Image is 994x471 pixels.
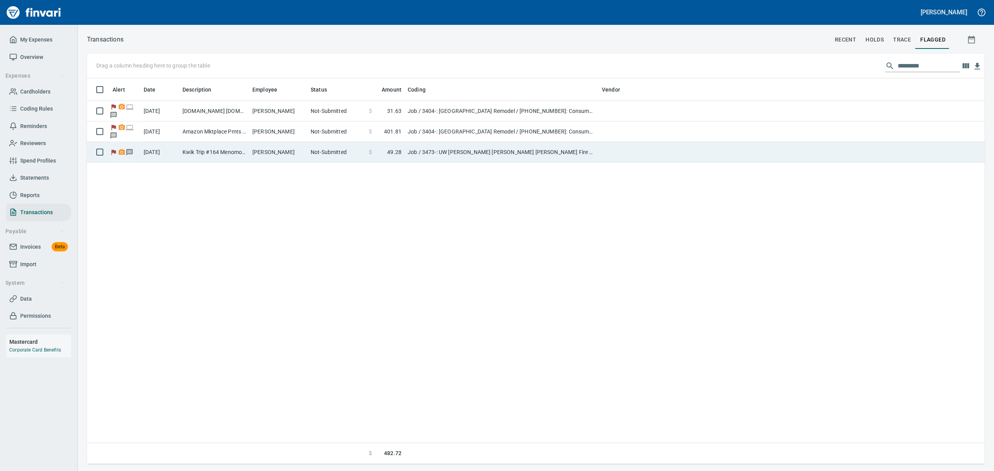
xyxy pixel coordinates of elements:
[249,121,308,142] td: [PERSON_NAME]
[6,307,71,325] a: Permissions
[249,142,308,163] td: [PERSON_NAME]
[5,227,64,236] span: Payable
[118,125,126,130] span: Receipt Required
[20,52,43,62] span: Overview
[109,149,118,154] span: Flagged
[602,85,620,94] span: Vendor
[20,294,32,304] span: Data
[179,142,249,163] td: Kwik Trip #164 Menomonie WI
[249,101,308,121] td: [PERSON_NAME]
[20,104,53,114] span: Coding Rules
[308,121,366,142] td: Not-Submitted
[20,139,46,148] span: Reviewers
[113,85,125,94] span: Alert
[252,85,277,94] span: Employee
[6,169,71,187] a: Statements
[6,135,71,152] a: Reviewers
[179,121,249,142] td: Amazon Mktplace Pmts [DOMAIN_NAME][URL] WA
[6,31,71,48] a: My Expenses
[6,238,71,256] a: InvoicesBeta
[369,449,372,457] span: $
[960,30,985,49] button: Show transactions within a particular date range
[6,83,71,100] a: Cardholders
[118,104,126,109] span: Receipt Required
[6,204,71,221] a: Transactions
[252,85,287,94] span: Employee
[9,338,71,346] h6: Mastercard
[144,85,156,94] span: Date
[109,113,118,118] span: Has messages
[308,142,366,163] td: Not-Submitted
[20,242,41,252] span: Invoices
[87,35,123,44] p: Transactions
[5,278,64,288] span: System
[20,156,56,166] span: Spend Profiles
[96,62,210,69] p: Drag a column heading here to group the table
[9,347,61,353] a: Corporate Card Benefits
[182,85,222,94] span: Description
[6,118,71,135] a: Reminders
[382,85,401,94] span: Amount
[109,125,118,130] span: Flagged
[141,121,179,142] td: [DATE]
[405,142,599,163] td: Job / 3473-: UW [PERSON_NAME] [PERSON_NAME] [PERSON_NAME] Fire Protection & Fire Alarm Replacem /...
[919,6,969,18] button: [PERSON_NAME]
[308,101,366,121] td: Not-Submitted
[311,85,327,94] span: Status
[920,35,945,45] span: flagged
[109,133,118,138] span: Has messages
[408,85,426,94] span: Coding
[2,224,67,239] button: Payable
[369,107,372,115] span: $
[109,104,118,109] span: Flagged
[971,61,983,72] button: Download Table
[405,121,599,142] td: Job / 3404-: [GEOGRAPHIC_DATA] Remodel / [PHONE_NUMBER]: Consumable Tools & Accessories - General...
[20,87,50,97] span: Cardholders
[372,85,401,94] span: Amount
[405,101,599,121] td: Job / 3404-: [GEOGRAPHIC_DATA] Remodel / [PHONE_NUMBER]: Consumable Tools & Accessories - General...
[182,85,212,94] span: Description
[893,35,911,45] span: trace
[87,35,123,44] nav: breadcrumb
[20,311,51,321] span: Permissions
[602,85,630,94] span: Vendor
[865,35,884,45] span: holds
[6,152,71,170] a: Spend Profiles
[408,85,436,94] span: Coding
[20,260,36,269] span: Import
[369,128,372,135] span: $
[6,48,71,66] a: Overview
[141,101,179,121] td: [DATE]
[6,100,71,118] a: Coding Rules
[387,148,401,156] span: 49.28
[126,125,134,130] span: Online transaction
[369,148,372,156] span: $
[921,8,967,16] h5: [PERSON_NAME]
[5,71,64,81] span: Expenses
[6,187,71,204] a: Reports
[387,107,401,115] span: 31.63
[126,104,134,109] span: Online transaction
[179,101,249,121] td: [DOMAIN_NAME] [DOMAIN_NAME][URL] WA
[126,149,134,154] span: Has messages
[20,35,52,45] span: My Expenses
[311,85,337,94] span: Status
[6,256,71,273] a: Import
[384,128,401,135] span: 401.81
[20,173,49,183] span: Statements
[20,208,53,217] span: Transactions
[20,190,40,200] span: Reports
[141,142,179,163] td: [DATE]
[835,35,856,45] span: recent
[2,69,67,83] button: Expenses
[2,276,67,290] button: System
[113,85,135,94] span: Alert
[384,449,401,457] span: 482.72
[960,60,971,72] button: Choose columns to display
[5,3,63,22] img: Finvari
[118,149,126,154] span: Receipt Required
[20,121,47,131] span: Reminders
[144,85,166,94] span: Date
[6,290,71,308] a: Data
